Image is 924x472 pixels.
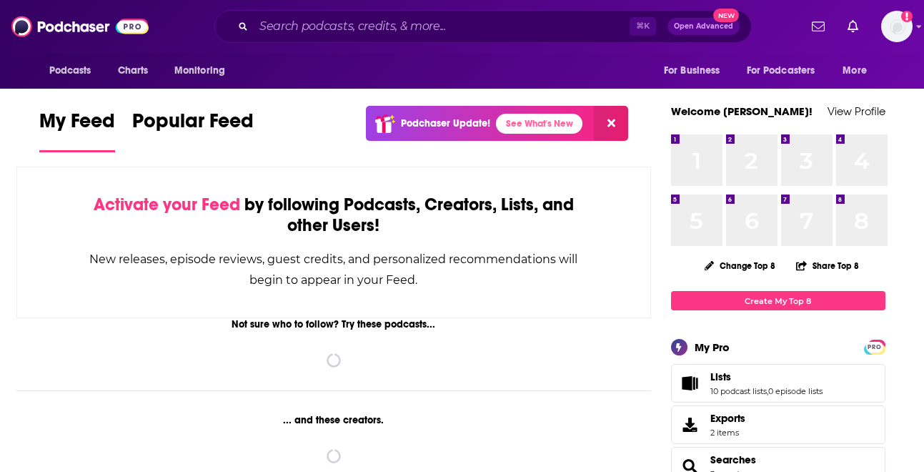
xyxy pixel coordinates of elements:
span: For Podcasters [747,61,815,81]
span: 2 items [710,428,745,438]
div: New releases, episode reviews, guest credits, and personalized recommendations will begin to appe... [89,249,580,290]
svg: Add a profile image [901,11,913,22]
input: Search podcasts, credits, & more... [254,15,630,38]
span: Exports [710,412,745,425]
div: Not sure who to follow? Try these podcasts... [16,318,652,330]
a: 10 podcast lists [710,386,767,396]
img: User Profile [881,11,913,42]
span: Exports [676,415,705,435]
a: Show notifications dropdown [842,14,864,39]
a: 0 episode lists [768,386,823,396]
span: ⌘ K [630,17,656,36]
span: Lists [671,364,885,403]
span: , [767,386,768,396]
span: PRO [866,342,883,353]
span: New [713,9,739,22]
button: open menu [737,57,836,84]
a: My Feed [39,109,115,152]
button: open menu [654,57,738,84]
span: Monitoring [174,61,225,81]
span: Open Advanced [674,23,733,30]
button: Share Top 8 [795,252,860,280]
a: Show notifications dropdown [806,14,830,39]
a: Popular Feed [132,109,254,152]
button: open menu [39,57,110,84]
div: My Pro [695,340,730,354]
a: Create My Top 8 [671,291,885,310]
span: Activate your Feed [94,194,240,215]
div: Search podcasts, credits, & more... [214,10,752,43]
a: Searches [710,453,756,466]
span: Charts [118,61,149,81]
a: View Profile [828,104,885,118]
button: Show profile menu [881,11,913,42]
span: Popular Feed [132,109,254,142]
span: More [843,61,867,81]
div: by following Podcasts, Creators, Lists, and other Users! [89,195,580,236]
a: See What's New [496,114,582,134]
span: My Feed [39,109,115,142]
span: Podcasts [49,61,91,81]
span: Lists [710,370,731,383]
span: Logged in as broadleafbooks_ [881,11,913,42]
span: For Business [664,61,720,81]
button: Change Top 8 [696,257,785,275]
button: open menu [833,57,885,84]
a: Exports [671,405,885,444]
button: open menu [164,57,244,84]
div: ... and these creators. [16,414,652,426]
a: Welcome [PERSON_NAME]! [671,104,813,118]
a: Lists [710,370,823,383]
a: PRO [866,341,883,352]
button: Open AdvancedNew [667,18,740,35]
p: Podchaser Update! [401,117,490,129]
a: Charts [109,57,157,84]
img: Podchaser - Follow, Share and Rate Podcasts [11,13,149,40]
a: Lists [676,373,705,393]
